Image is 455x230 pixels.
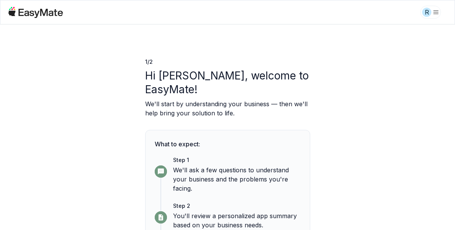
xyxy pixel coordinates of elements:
p: 1 / 2 [145,58,310,66]
div: R [422,8,431,17]
p: What to expect: [155,139,301,149]
p: Step 1 [173,156,301,164]
p: You'll review a personalized app summary based on your business needs. [173,211,301,230]
p: Hi [PERSON_NAME], welcome to EasyMate! [145,69,310,96]
p: We'll ask a few questions to understand your business and the problems you're facing. [173,165,301,193]
p: We'll start by understanding your business — then we'll help bring your solution to life. [145,99,310,118]
p: Step 2 [173,202,301,210]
